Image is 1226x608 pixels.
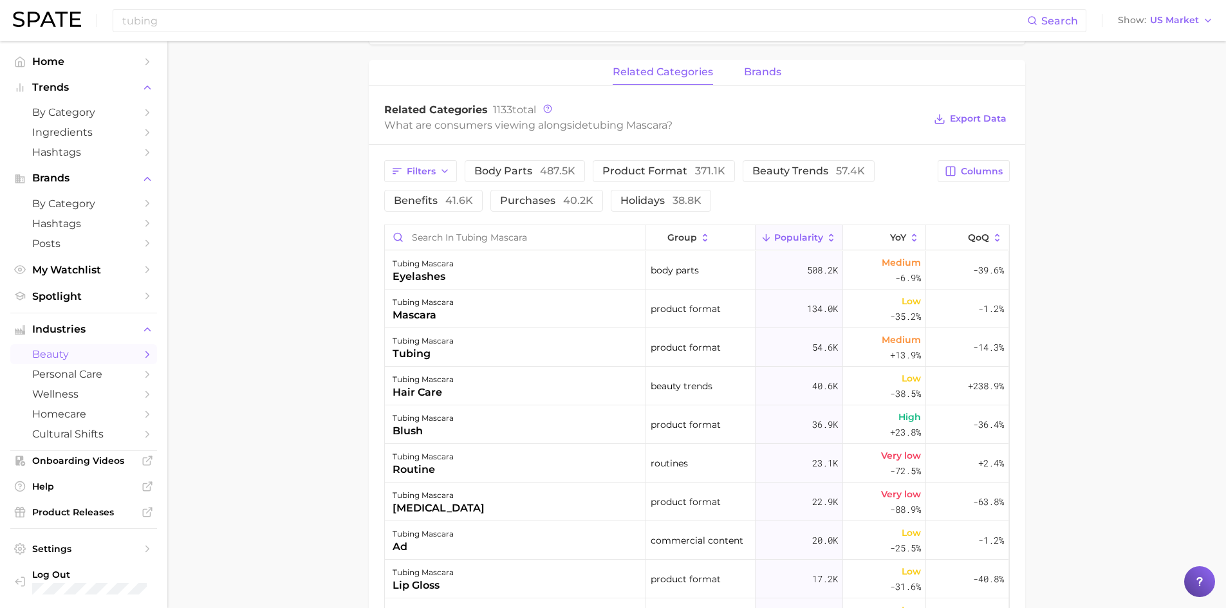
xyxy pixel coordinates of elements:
span: +13.9% [890,347,921,363]
div: routine [393,462,454,477]
button: tubing mascaramascaraproduct format134.0kLow-35.2%-1.2% [385,290,1009,328]
span: Help [32,481,135,492]
span: related categories [613,66,713,78]
a: cultural shifts [10,424,157,444]
button: tubing mascararoutineroutines23.1kVery low-72.5%+2.4% [385,444,1009,483]
a: Hashtags [10,214,157,234]
div: What are consumers viewing alongside ? [384,116,925,134]
span: 38.8k [673,194,701,207]
button: Popularity [756,225,843,250]
div: blush [393,423,454,439]
span: Onboarding Videos [32,455,135,466]
span: Industries [32,324,135,335]
span: US Market [1150,17,1199,24]
span: 487.5k [540,165,575,177]
span: 22.9k [812,494,838,510]
span: product format [602,166,725,176]
a: Help [10,477,157,496]
span: -36.4% [973,417,1004,432]
span: beauty trends [752,166,865,176]
span: 54.6k [812,340,838,355]
span: -14.3% [973,340,1004,355]
span: -6.9% [895,270,921,286]
button: tubing mascarablushproduct format36.9kHigh+23.8%-36.4% [385,405,1009,444]
span: product format [651,494,721,510]
span: High [898,409,921,425]
span: benefits [394,196,473,206]
span: product format [651,571,721,587]
span: beauty trends [651,378,712,394]
div: tubing mascara [393,526,454,542]
span: Related Categories [384,104,488,116]
a: Spotlight [10,286,157,306]
div: tubing mascara [393,256,454,272]
span: personal care [32,368,135,380]
span: Very low [881,448,921,463]
span: Export Data [950,113,1007,124]
span: product format [651,417,721,432]
span: 40.6k [812,378,838,394]
span: 36.9k [812,417,838,432]
span: Low [902,371,921,386]
button: Export Data [931,110,1009,128]
a: Onboarding Videos [10,451,157,470]
span: YoY [890,232,906,243]
span: Low [902,293,921,309]
span: 23.1k [812,456,838,471]
span: Hashtags [32,217,135,230]
span: Settings [32,543,135,555]
button: tubing mascaralip glossproduct format17.2kLow-31.6%-40.8% [385,560,1009,598]
span: 1133 [493,104,512,116]
span: Product Releases [32,506,135,518]
span: -25.5% [890,540,921,556]
span: 17.2k [812,571,838,587]
span: Home [32,55,135,68]
div: ad [393,539,454,555]
span: 508.2k [807,263,838,278]
span: by Category [32,106,135,118]
button: Columns [938,160,1009,182]
button: tubing mascara[MEDICAL_DATA]product format22.9kVery low-88.9%-63.8% [385,483,1009,521]
button: tubing mascaraeyelashesbody parts508.2kMedium-6.9%-39.6% [385,251,1009,290]
span: -39.6% [973,263,1004,278]
span: Columns [961,166,1003,177]
span: routines [651,456,688,471]
div: tubing mascara [393,295,454,310]
span: Ingredients [32,126,135,138]
span: Low [902,525,921,540]
button: Filters [384,160,457,182]
button: tubing mascaratubingproduct format54.6kMedium+13.9%-14.3% [385,328,1009,367]
span: Hashtags [32,146,135,158]
a: My Watchlist [10,260,157,280]
span: 41.6k [445,194,473,207]
div: tubing [393,346,454,362]
span: 57.4k [836,165,865,177]
span: total [493,104,536,116]
span: wellness [32,388,135,400]
span: 20.0k [812,533,838,548]
span: +23.8% [890,425,921,440]
button: tubing mascarahair carebeauty trends40.6kLow-38.5%+238.9% [385,367,1009,405]
span: product format [651,340,721,355]
span: tubing mascara [588,119,667,131]
span: brands [744,66,781,78]
span: Log Out [32,569,167,580]
span: Filters [407,166,436,177]
div: tubing mascara [393,410,454,426]
span: 40.2k [563,194,593,207]
input: Search in tubing mascara [385,225,646,250]
div: tubing mascara [393,333,454,349]
span: -88.9% [890,502,921,517]
button: Brands [10,169,157,188]
span: Trends [32,82,135,93]
span: Show [1118,17,1146,24]
span: -1.2% [978,533,1004,548]
div: eyelashes [393,269,454,284]
a: Home [10,51,157,71]
span: 371.1k [695,165,725,177]
span: -40.8% [973,571,1004,587]
div: mascara [393,308,454,323]
span: body parts [474,166,575,176]
button: ShowUS Market [1115,12,1216,29]
div: tubing mascara [393,449,454,465]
